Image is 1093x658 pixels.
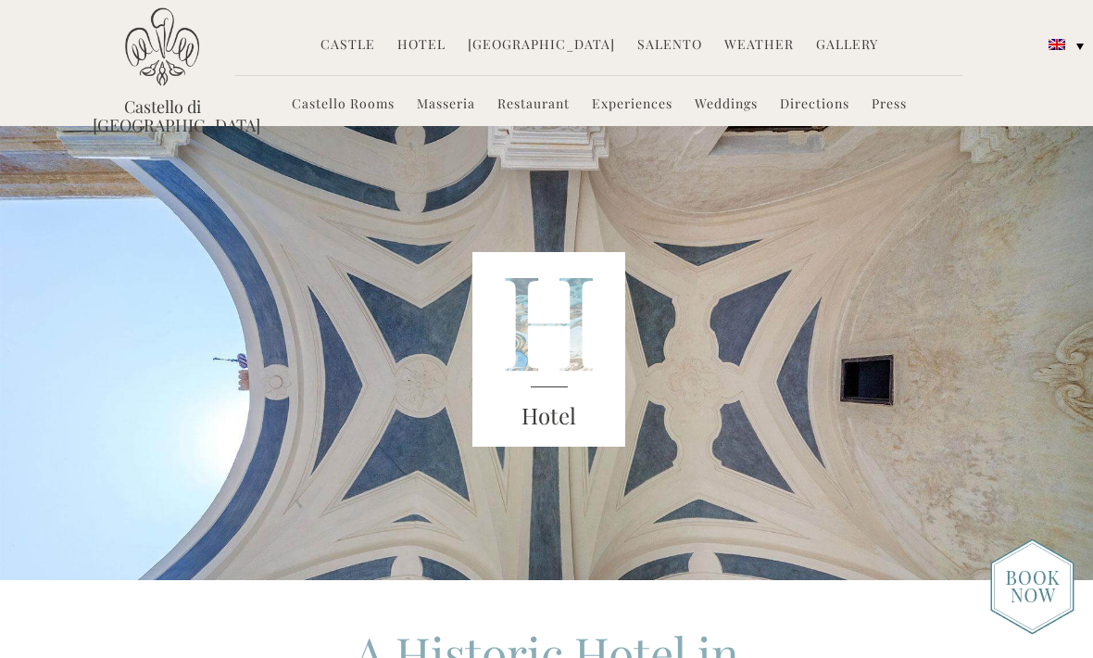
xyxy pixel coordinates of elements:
[472,252,626,447] img: castello_header_block.png
[816,35,878,57] a: Gallery
[125,7,199,86] img: Castello di Ugento
[320,35,375,57] a: Castle
[292,95,395,116] a: Castello Rooms
[724,35,794,57] a: Weather
[695,95,758,116] a: Weddings
[472,399,626,433] h3: Hotel
[417,95,475,116] a: Masseria
[497,95,570,116] a: Restaurant
[780,95,849,116] a: Directions
[990,538,1074,635] img: new-booknow.png
[93,97,232,134] a: Castello di [GEOGRAPHIC_DATA]
[592,95,672,116] a: Experiences
[637,35,702,57] a: Salento
[468,35,615,57] a: [GEOGRAPHIC_DATA]
[1049,39,1065,50] img: English
[872,95,907,116] a: Press
[397,35,446,57] a: Hotel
